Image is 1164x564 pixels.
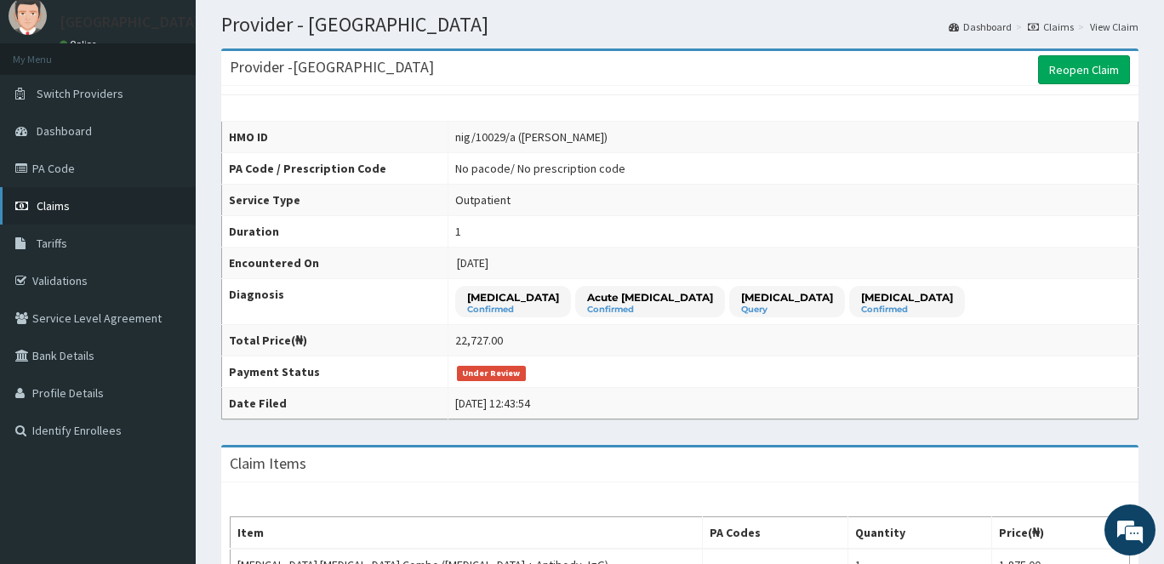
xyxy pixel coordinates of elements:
th: Payment Status [222,356,448,388]
div: No pacode / No prescription code [455,160,625,177]
th: Encountered On [222,248,448,279]
th: Quantity [848,517,992,550]
th: PA Codes [703,517,848,550]
a: Claims [1028,20,1074,34]
div: Minimize live chat window [279,9,320,49]
span: [DATE] [457,255,488,271]
th: Item [231,517,703,550]
div: [DATE] 12:43:54 [455,395,530,412]
a: Online [60,38,100,50]
th: Date Filed [222,388,448,419]
p: Acute [MEDICAL_DATA] [587,290,713,305]
th: Duration [222,216,448,248]
th: PA Code / Prescription Code [222,153,448,185]
textarea: Type your message and hit 'Enter' [9,380,324,440]
h3: Provider - [GEOGRAPHIC_DATA] [230,60,434,75]
h3: Claim Items [230,456,306,471]
small: Confirmed [587,305,713,314]
span: Tariffs [37,236,67,251]
th: HMO ID [222,122,448,153]
a: View Claim [1090,20,1138,34]
th: Total Price(₦) [222,325,448,356]
p: [GEOGRAPHIC_DATA] [60,14,200,30]
span: Claims [37,198,70,214]
p: [MEDICAL_DATA] [467,290,559,305]
small: Query [741,305,833,314]
span: Under Review [457,366,526,381]
div: 1 [455,223,461,240]
h1: Provider - [GEOGRAPHIC_DATA] [221,14,1138,36]
a: Reopen Claim [1038,55,1130,84]
th: Diagnosis [222,279,448,325]
p: [MEDICAL_DATA] [861,290,953,305]
p: [MEDICAL_DATA] [741,290,833,305]
div: 22,727.00 [455,332,503,349]
span: Switch Providers [37,86,123,101]
th: Price(₦) [991,517,1129,550]
span: Dashboard [37,123,92,139]
small: Confirmed [861,305,953,314]
a: Dashboard [949,20,1012,34]
div: Outpatient [455,191,511,208]
th: Service Type [222,185,448,216]
span: We're online! [99,172,235,344]
img: d_794563401_company_1708531726252_794563401 [31,85,69,128]
div: Chat with us now [88,95,286,117]
div: nig/10029/a ([PERSON_NAME]) [455,128,608,145]
small: Confirmed [467,305,559,314]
